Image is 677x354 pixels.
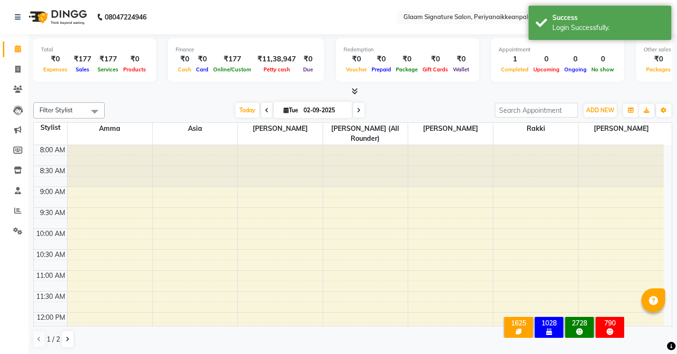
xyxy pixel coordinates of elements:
[24,4,89,30] img: logo
[567,319,592,327] div: 2728
[211,54,254,65] div: ₹177
[562,66,589,73] span: Ongoing
[552,13,664,23] div: Success
[343,54,369,65] div: ₹0
[38,145,67,155] div: 8:00 AM
[495,103,578,118] input: Search Appointment
[323,123,408,145] span: [PERSON_NAME] (all rounder)
[41,54,70,65] div: ₹0
[176,54,194,65] div: ₹0
[531,54,562,65] div: 0
[261,66,293,73] span: Petty cash
[300,54,316,65] div: ₹0
[584,104,617,117] button: ADD NEW
[41,66,70,73] span: Expenses
[586,107,614,114] span: ADD NEW
[153,123,237,135] span: Asia
[95,66,121,73] span: Services
[589,54,617,65] div: 0
[254,54,300,65] div: ₹11,38,947
[34,271,67,281] div: 11:00 AM
[41,46,148,54] div: Total
[34,292,67,302] div: 11:30 AM
[408,123,493,135] span: [PERSON_NAME]
[393,66,420,73] span: Package
[562,54,589,65] div: 0
[176,46,316,54] div: Finance
[238,123,323,135] span: [PERSON_NAME]
[38,208,67,218] div: 9:30 AM
[589,66,617,73] span: No show
[499,66,531,73] span: Completed
[369,66,393,73] span: Prepaid
[301,103,348,118] input: 2025-09-02
[68,123,152,135] span: Amma
[369,54,393,65] div: ₹0
[301,66,315,73] span: Due
[34,123,67,133] div: Stylist
[70,54,95,65] div: ₹177
[451,66,471,73] span: Wallet
[121,66,148,73] span: Products
[506,319,531,327] div: 1625
[176,66,194,73] span: Cash
[644,66,673,73] span: Packages
[211,66,254,73] span: Online/Custom
[73,66,92,73] span: Sales
[39,106,73,114] span: Filter Stylist
[343,66,369,73] span: Voucher
[393,54,420,65] div: ₹0
[598,319,622,327] div: 790
[121,54,148,65] div: ₹0
[579,123,664,135] span: [PERSON_NAME]
[644,54,673,65] div: ₹0
[343,46,471,54] div: Redemption
[35,313,67,323] div: 12:00 PM
[637,316,667,344] iframe: chat widget
[493,123,578,135] span: Rakki
[420,66,451,73] span: Gift Cards
[499,54,531,65] div: 1
[34,229,67,239] div: 10:00 AM
[537,319,561,327] div: 1028
[38,166,67,176] div: 8:30 AM
[499,46,617,54] div: Appointment
[552,23,664,33] div: Login Successfully.
[95,54,121,65] div: ₹177
[235,103,259,118] span: Today
[420,54,451,65] div: ₹0
[451,54,471,65] div: ₹0
[531,66,562,73] span: Upcoming
[194,66,211,73] span: Card
[47,334,60,344] span: 1 / 2
[194,54,211,65] div: ₹0
[38,187,67,197] div: 9:00 AM
[34,250,67,260] div: 10:30 AM
[281,107,301,114] span: Tue
[105,4,147,30] b: 08047224946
